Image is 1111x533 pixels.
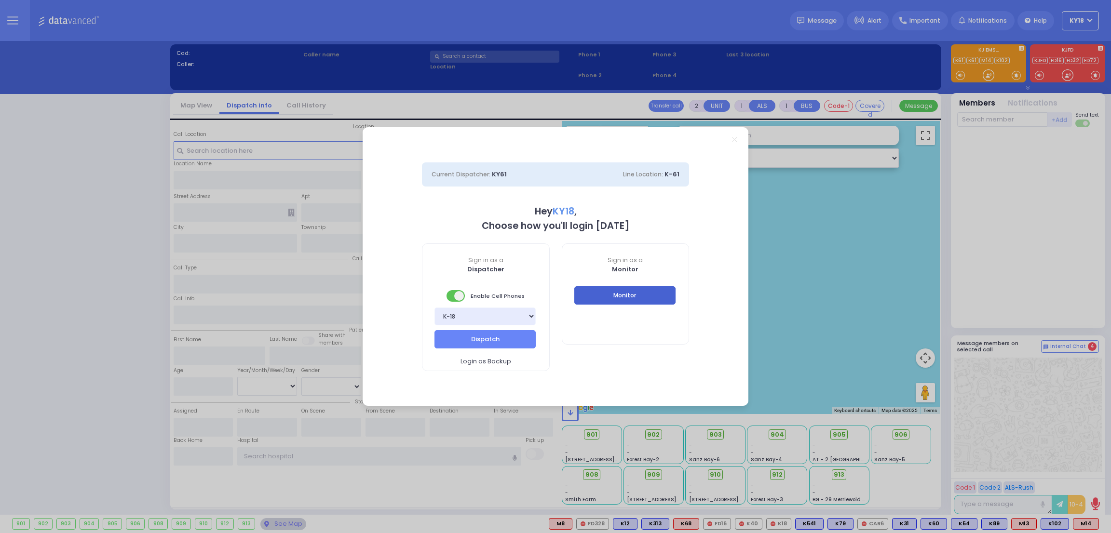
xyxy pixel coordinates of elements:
[732,137,737,142] a: Close
[434,330,536,348] button: Dispatch
[664,170,679,179] span: K-61
[447,289,525,303] span: Enable Cell Phones
[432,170,490,178] span: Current Dispatcher:
[467,265,504,274] b: Dispatcher
[574,286,676,305] button: Monitor
[461,357,511,366] span: Login as Backup
[612,265,638,274] b: Monitor
[492,170,507,179] span: KY61
[553,205,574,218] span: KY18
[623,170,663,178] span: Line Location:
[482,219,629,232] b: Choose how you'll login [DATE]
[562,256,689,265] span: Sign in as a
[422,256,549,265] span: Sign in as a
[535,205,577,218] b: Hey ,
